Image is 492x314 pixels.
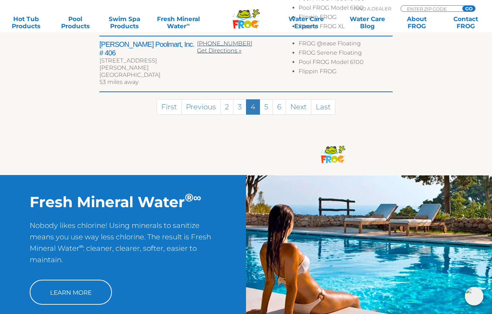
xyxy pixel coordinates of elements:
[99,71,197,79] div: [GEOGRAPHIC_DATA]
[319,141,347,166] img: frog-products-logo-small
[30,220,217,273] p: Nobody likes chlorine! Using minerals to sanitize means you use way less chlorine. The result is ...
[197,40,252,47] a: [PHONE_NUMBER]
[99,79,138,85] span: 53 miles away
[7,15,45,30] a: Hot TubProducts
[181,99,221,115] a: Previous
[465,287,483,305] img: openIcon
[193,191,201,204] sup: ∞
[462,6,475,11] input: GO
[299,59,393,68] li: Pool FROG Model 6100
[299,14,393,23] li: Flippin FROG
[197,47,241,54] a: Get Directions »
[30,193,217,211] h2: Fresh Mineral Water
[299,4,393,14] li: Pool FROG Model 6100
[311,99,335,115] a: Last
[272,99,286,115] a: 6
[447,15,485,30] a: ContactFROG
[398,15,436,30] a: AboutFROG
[299,40,393,49] li: FROG @ease Floating
[56,15,94,30] a: PoolProducts
[299,49,393,59] li: FROG Serene Floating
[246,99,260,115] a: 4
[406,6,454,12] input: Zip Code Form
[286,99,311,115] a: Next
[260,99,273,115] a: 5
[30,280,112,305] a: Learn More
[157,99,182,115] a: First
[79,243,83,249] sup: ∞
[299,68,393,77] li: Flippin FROG
[185,191,193,204] sup: ®
[99,40,197,57] h2: [PERSON_NAME] Poolmart, Inc. # 406
[233,99,246,115] a: 3
[99,57,197,71] div: [STREET_ADDRESS][PERSON_NAME]
[299,23,393,32] li: Flippin FROG XL
[220,99,233,115] a: 2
